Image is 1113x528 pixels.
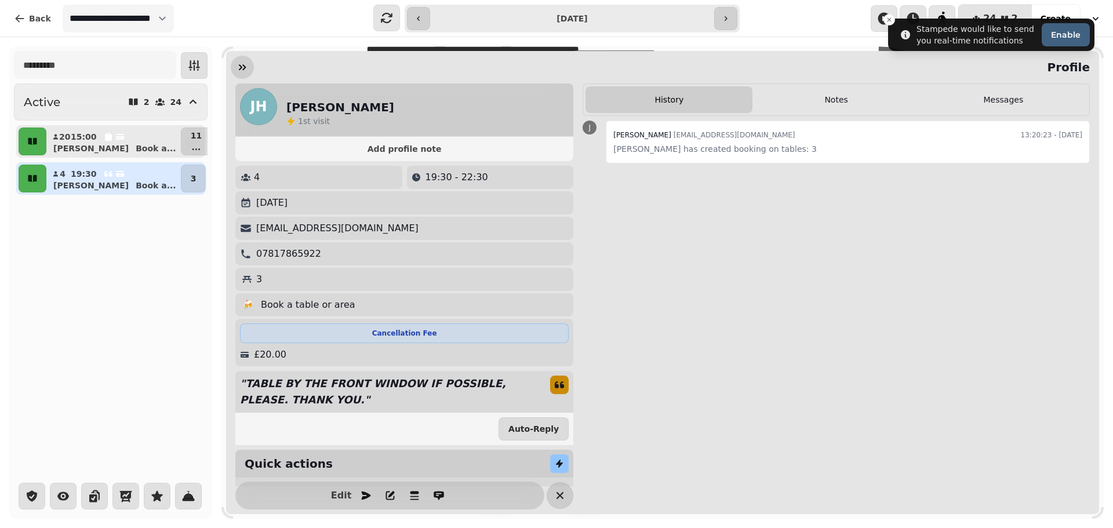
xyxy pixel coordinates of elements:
[240,323,569,343] div: Cancellation Fee
[191,141,202,153] p: ...
[250,100,267,114] span: JH
[286,99,394,115] h2: [PERSON_NAME]
[261,298,355,312] p: Book a table or area
[298,115,330,127] p: visit
[59,131,66,143] p: 20
[245,456,333,472] h2: Quick actions
[181,128,212,155] button: 11...
[29,14,51,23] span: Back
[303,116,313,126] span: st
[53,180,129,191] p: [PERSON_NAME]
[256,221,419,235] p: [EMAIL_ADDRESS][DOMAIN_NAME]
[613,142,1082,156] p: [PERSON_NAME] has created booking on tables: 3
[235,371,541,413] p: " TABLE BY THE FRONT WINDOW IF POSSIBLE, PLEASE. THANK YOU. "
[254,348,286,362] p: £20.00
[170,98,181,106] p: 24
[181,165,206,192] button: 3
[330,484,353,507] button: Edit
[136,143,176,154] p: Book a ...
[144,98,150,106] p: 2
[958,5,1031,32] button: 242
[588,124,591,131] span: J
[585,86,752,113] button: History
[136,180,176,191] p: Book a ...
[1021,128,1082,142] time: 13:20:23 - [DATE]
[256,247,321,261] p: 07817865922
[883,14,895,26] button: Close toast
[71,168,97,180] p: 19:30
[613,131,671,139] span: [PERSON_NAME]
[425,170,488,184] p: 19:30 - 22:30
[191,173,197,184] p: 3
[752,86,919,113] button: Notes
[71,131,97,143] p: 15:00
[508,425,559,433] span: Auto-Reply
[24,94,60,110] h2: Active
[256,196,288,210] p: [DATE]
[242,298,254,312] p: 🍻
[613,128,795,142] div: [EMAIL_ADDRESS][DOMAIN_NAME]
[1031,5,1080,32] button: Create
[5,5,60,32] button: Back
[298,116,303,126] span: 1
[53,143,129,154] p: [PERSON_NAME]
[334,491,348,500] span: Edit
[14,83,208,121] button: Active224
[916,23,1037,46] div: Stampede would like to send you real-time notifications
[1042,23,1090,46] button: Enable
[256,272,262,286] p: 3
[59,168,66,180] p: 4
[49,165,179,192] button: 419:30[PERSON_NAME]Book a...
[249,145,559,153] span: Add profile note
[499,417,569,440] button: Auto-Reply
[191,130,202,141] p: 11
[49,128,179,155] button: 2015:00[PERSON_NAME]Book a...
[920,86,1087,113] button: Messages
[240,141,569,156] button: Add profile note
[254,170,260,184] p: 4
[1042,59,1090,75] h2: Profile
